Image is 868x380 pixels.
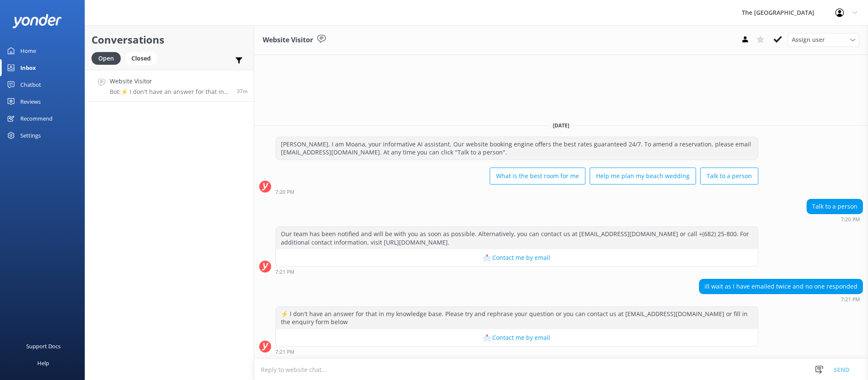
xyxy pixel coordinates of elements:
[237,88,247,95] span: 07:21pm 13-Aug-2025 (UTC -10:00) Pacific/Honolulu
[13,14,61,28] img: yonder-white-logo.png
[841,297,860,302] strong: 7:21 PM
[110,88,230,96] p: Bot: ⚡ I don't have an answer for that in my knowledge base. Please try and rephrase your questio...
[110,77,230,86] h4: Website Visitor
[92,52,121,65] div: Open
[276,307,758,329] div: ⚡ I don't have an answer for that in my knowledge base. Please try and rephrase your question or ...
[20,59,36,76] div: Inbox
[792,35,825,44] span: Assign user
[841,217,860,222] strong: 7:20 PM
[92,53,125,63] a: Open
[92,32,247,48] h2: Conversations
[807,216,863,222] div: 07:20pm 13-Aug-2025 (UTC -10:00) Pacific/Honolulu
[275,270,294,275] strong: 7:21 PM
[276,227,758,249] div: Our team has been notified and will be with you as soon as possible. Alternatively, you can conta...
[263,35,313,46] h3: Website Visitor
[275,350,294,355] strong: 7:21 PM
[37,355,49,372] div: Help
[276,137,758,160] div: [PERSON_NAME], I am Moana, your informative AI assistant. Our website booking engine offers the b...
[490,168,585,184] button: What is the best room for me
[125,53,161,63] a: Closed
[788,33,860,47] div: Assign User
[275,189,758,195] div: 07:20pm 13-Aug-2025 (UTC -10:00) Pacific/Honolulu
[699,279,862,294] div: ill wait as I have emailed twice and no one responded
[20,93,41,110] div: Reviews
[276,249,758,266] button: 📩 Contact me by email
[20,42,36,59] div: Home
[20,127,41,144] div: Settings
[699,296,863,302] div: 07:21pm 13-Aug-2025 (UTC -10:00) Pacific/Honolulu
[275,190,294,195] strong: 7:20 PM
[85,70,254,102] a: Website VisitorBot:⚡ I don't have an answer for that in my knowledge base. Please try and rephras...
[548,122,574,129] span: [DATE]
[20,76,41,93] div: Chatbot
[125,52,157,65] div: Closed
[700,168,758,184] button: Talk to a person
[26,338,61,355] div: Support Docs
[20,110,53,127] div: Recommend
[275,269,758,275] div: 07:21pm 13-Aug-2025 (UTC -10:00) Pacific/Honolulu
[590,168,696,184] button: Help me plan my beach wedding
[276,329,758,346] button: 📩 Contact me by email
[807,199,862,214] div: Talk to a person
[275,349,758,355] div: 07:21pm 13-Aug-2025 (UTC -10:00) Pacific/Honolulu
